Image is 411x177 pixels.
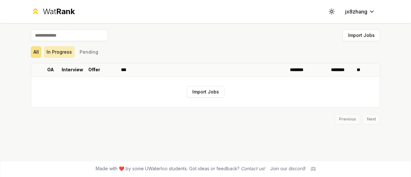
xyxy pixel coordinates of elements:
[31,6,75,17] a: WatRank
[88,66,100,73] p: Offer
[77,46,101,58] button: Pending
[241,166,265,171] a: Contact us!
[187,86,224,98] button: Import Jobs
[56,7,75,16] span: Rank
[343,30,380,41] button: Import Jobs
[62,66,83,73] p: Interview
[31,46,41,58] button: All
[43,6,75,17] div: Wat
[96,165,265,172] span: Made with ❤️ by some UWaterloo students. Got ideas or feedback?
[44,46,74,58] button: In Progress
[270,165,306,172] div: Join our discord!
[345,8,367,15] span: jx8zhang
[47,66,54,73] p: OA
[340,6,380,17] button: jx8zhang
